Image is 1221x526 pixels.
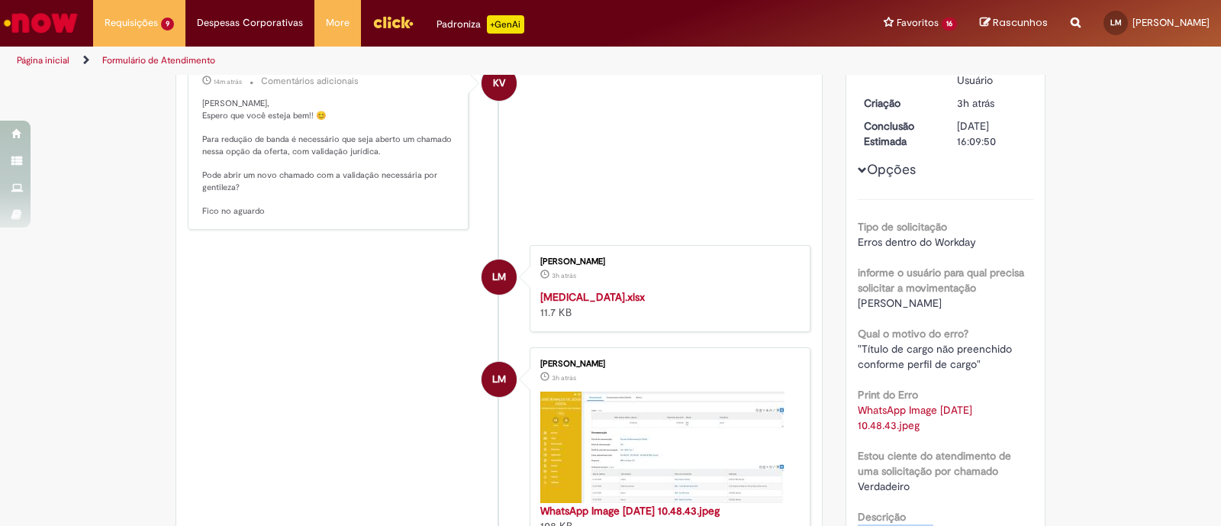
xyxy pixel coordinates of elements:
[858,220,947,234] b: Tipo de solicitação
[957,96,994,110] span: 3h atrás
[858,388,918,402] b: Print do Erro
[858,266,1024,295] b: informe o usuário para qual precisa solicitar a movimentação
[261,75,359,88] small: Comentários adicionais
[202,98,456,218] p: [PERSON_NAME], Espero que você esteja bem!! 😊 Para redução de banda é necessário que seja aberto ...
[161,18,174,31] span: 9
[482,66,517,101] div: Karine Vieira
[487,15,524,34] p: +GenAi
[105,15,158,31] span: Requisições
[372,11,414,34] img: click_logo_yellow_360x200.png
[858,327,968,340] b: Qual o motivo do erro?
[540,289,794,320] div: 11.7 KB
[492,361,506,398] span: LM
[980,16,1048,31] a: Rascunhos
[1132,16,1210,29] span: [PERSON_NAME]
[540,360,794,369] div: [PERSON_NAME]
[326,15,350,31] span: More
[540,290,645,304] a: [MEDICAL_DATA].xlsx
[858,510,906,524] b: Descrição
[214,77,242,86] time: 29/08/2025 13:49:41
[957,118,1028,149] div: [DATE] 16:09:50
[552,271,576,280] span: 3h atrás
[11,47,803,75] ul: Trilhas de página
[957,96,994,110] time: 29/08/2025 11:09:46
[852,95,946,111] dt: Criação
[852,118,946,149] dt: Conclusão Estimada
[540,257,794,266] div: [PERSON_NAME]
[2,8,80,38] img: ServiceNow
[858,479,910,493] span: Verdadeiro
[858,235,976,249] span: Erros dentro do Workday
[552,373,576,382] span: 3h atrás
[858,342,1015,371] span: "Título de cargo não preenchido conforme perfil de cargo"
[540,504,720,518] a: WhatsApp Image [DATE] 10.48.43.jpeg
[858,403,975,432] a: Download de WhatsApp Image 2025-08-29 at 10.48.43.jpeg
[214,77,242,86] span: 14m atrás
[197,15,303,31] span: Despesas Corporativas
[492,259,506,295] span: LM
[942,18,957,31] span: 16
[858,296,942,310] span: [PERSON_NAME]
[957,95,1028,111] div: 29/08/2025 11:09:46
[102,54,215,66] a: Formulário de Atendimento
[437,15,524,34] div: Padroniza
[493,65,505,102] span: KV
[482,260,517,295] div: Lorena De Mendonca Melo
[482,362,517,397] div: Lorena De Mendonca Melo
[552,373,576,382] time: 29/08/2025 10:49:47
[993,15,1048,30] span: Rascunhos
[552,271,576,280] time: 29/08/2025 11:09:40
[17,54,69,66] a: Página inicial
[1110,18,1122,27] span: LM
[897,15,939,31] span: Favoritos
[858,449,1011,478] b: Estou ciente do atendimento de uma solicitação por chamado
